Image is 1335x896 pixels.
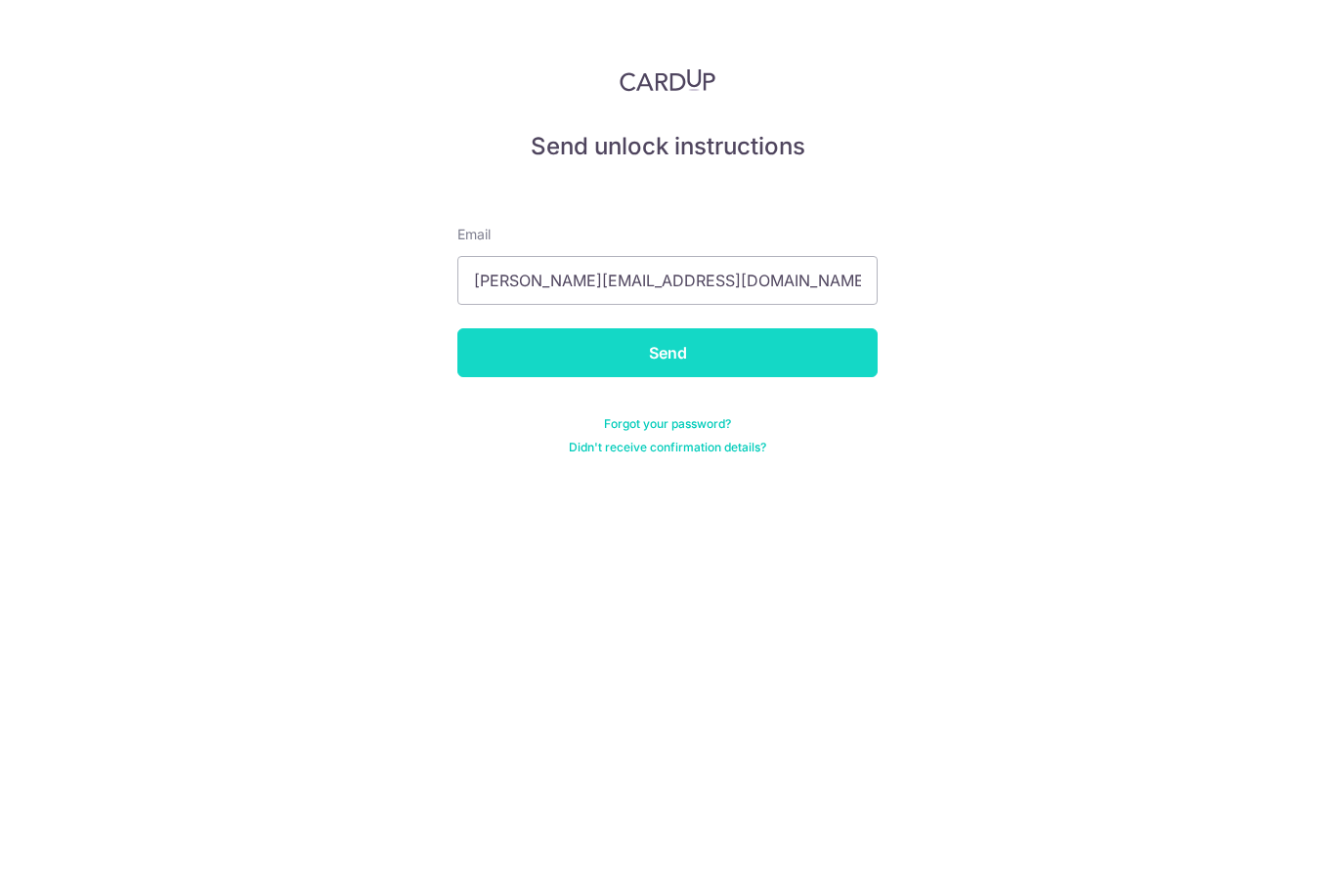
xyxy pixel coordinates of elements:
[569,440,766,455] a: Didn't receive confirmation details?
[604,416,731,432] a: Forgot your password?
[620,68,715,92] img: CardUp Logo
[457,131,878,162] h5: Send unlock instructions
[457,328,878,377] input: Send
[457,226,491,242] span: translation missing: en.devise.label.Email
[457,256,878,305] input: Enter your Email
